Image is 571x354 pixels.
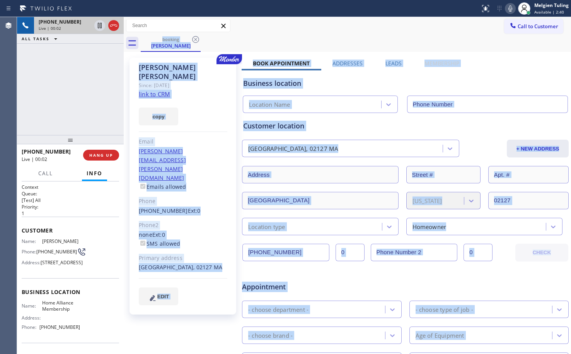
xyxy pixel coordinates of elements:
button: CHECK [515,244,568,262]
label: Book Appointment [253,60,310,67]
a: [PHONE_NUMBER] [139,207,188,214]
div: Since: [DATE] [139,81,227,90]
span: Home Alliance Membership [42,300,80,312]
button: Info [82,166,107,181]
label: Addresses [332,60,363,67]
button: + NEW ADDRESS [507,140,569,157]
span: Available | 2:40 [534,9,564,15]
input: Apt. # [488,166,569,183]
div: [PERSON_NAME] [PERSON_NAME] [139,63,227,81]
span: Call [38,170,53,177]
div: [GEOGRAPHIC_DATA], 02127 MA [248,144,338,153]
label: SMS allowed [139,240,180,247]
button: EDIT [139,287,178,305]
button: Hold Customer [94,20,105,31]
span: [PHONE_NUMBER] [22,148,71,155]
span: [PHONE_NUMBER] [39,324,80,330]
div: - choose department - [248,305,309,314]
div: - choose type of job - [416,305,473,314]
input: Ext. [336,244,365,261]
input: Ext. 2 [464,244,493,261]
input: Phone Number [407,96,568,113]
p: [Test] All [22,197,119,204]
span: Ext: 0 [152,231,165,238]
div: Melgien Tuling [534,2,569,9]
div: Customer location [243,121,568,131]
span: Address: [22,260,41,265]
div: Homeowner [412,222,447,231]
input: Emails allowed [140,184,145,189]
p: 1 [22,210,119,217]
div: none [139,231,227,248]
a: link to CRM [139,90,170,98]
input: Search [126,19,230,32]
label: Leads [385,60,402,67]
input: SMS allowed [140,241,145,246]
span: Appointment [242,282,350,292]
div: Phone2 [139,221,227,230]
span: Call to Customer [518,23,558,30]
span: Phone: [22,249,36,255]
h1: Context [22,184,119,190]
span: Name: [22,238,42,244]
div: Email [139,137,227,146]
span: Address: [22,315,42,321]
span: Name: [22,303,42,309]
div: Tim Dwyer [141,34,200,51]
button: Mute [505,3,516,14]
button: Hang up [108,20,119,31]
input: Phone Number [242,244,329,261]
button: ALL TASKS [17,34,65,43]
div: Location Name [249,100,290,109]
div: Business location [243,78,568,89]
button: HANG UP [83,150,119,161]
span: [STREET_ADDRESS] [41,260,83,265]
span: Business location [22,288,119,296]
span: Live | 00:02 [22,156,47,162]
button: Call to Customer [504,19,563,34]
div: Primary address [139,254,227,263]
div: - choose brand - [248,331,293,340]
a: [PERSON_NAME][EMAIL_ADDRESS][PERSON_NAME][DOMAIN_NAME] [139,147,186,181]
input: ZIP [488,192,569,209]
label: Emails allowed [139,183,186,190]
button: copy [139,108,178,125]
input: Address [242,166,399,183]
span: ALL TASKS [22,36,49,41]
span: Ext: 0 [188,207,201,214]
div: [PERSON_NAME] [141,42,200,49]
input: Street # [406,166,481,183]
div: Phone [139,197,227,206]
div: [GEOGRAPHIC_DATA], 02127 MA [139,263,227,272]
div: Location type [248,222,285,231]
span: [PHONE_NUMBER] [39,19,81,25]
span: Customer [22,227,119,234]
span: [PHONE_NUMBER] [36,249,77,255]
span: Phone: [22,324,39,330]
button: Call [34,166,58,181]
h2: Queue: [22,190,119,197]
span: [PERSON_NAME] [42,238,80,244]
span: Live | 00:02 [39,26,61,31]
input: Phone Number 2 [371,244,458,261]
span: HANG UP [89,152,113,158]
div: Age of Equipment [416,331,464,340]
span: EDIT [157,294,169,299]
label: Membership [424,60,459,67]
div: booking [141,36,200,42]
h2: Priority: [22,204,119,210]
span: Info [87,170,102,177]
input: City [242,192,399,209]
